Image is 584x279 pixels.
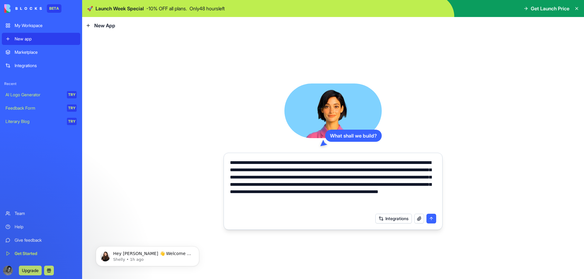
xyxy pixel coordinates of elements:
div: Marketplace [15,49,77,55]
span: Get Launch Price [531,5,569,12]
span: Launch Week Special [96,5,144,12]
button: Integrations [375,214,412,223]
a: Literary BlogTRY [2,115,80,128]
div: Help [15,224,77,230]
div: Give feedback [15,237,77,243]
a: Give feedback [2,234,80,246]
a: New app [2,33,80,45]
p: Only 48 hours left [189,5,225,12]
div: My Workspace [15,22,77,29]
a: Feedback FormTRY [2,102,80,114]
a: Marketplace [2,46,80,58]
div: What shall we build? [325,130,382,142]
div: TRY [67,91,77,98]
span: 🚀 [87,5,93,12]
span: New App [94,22,115,29]
a: Help [2,221,80,233]
img: logo [4,4,42,13]
a: My Workspace [2,19,80,32]
div: Team [15,210,77,216]
div: TRY [67,104,77,112]
a: Team [2,207,80,219]
div: Get Started [15,250,77,257]
a: Get Started [2,247,80,260]
div: New app [15,36,77,42]
img: ACg8ocJjiGA69TuDBQxeeZrOs8fGtL6eXKAe0hRffDJoLbcj5Xib3PmR=s96-c [3,266,13,275]
a: BETA [4,4,61,13]
div: Literary Blog [5,118,63,124]
a: Integrations [2,60,80,72]
div: BETA [47,4,61,13]
iframe: Intercom notifications message [87,233,208,276]
div: Integrations [15,63,77,69]
div: AI Logo Generator [5,92,63,98]
a: Upgrade [19,267,42,273]
button: Upgrade [19,266,42,275]
span: Recent [2,81,80,86]
a: AI Logo GeneratorTRY [2,89,80,101]
div: TRY [67,118,77,125]
p: - 10 % OFF all plans. [146,5,187,12]
div: Feedback Form [5,105,63,111]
